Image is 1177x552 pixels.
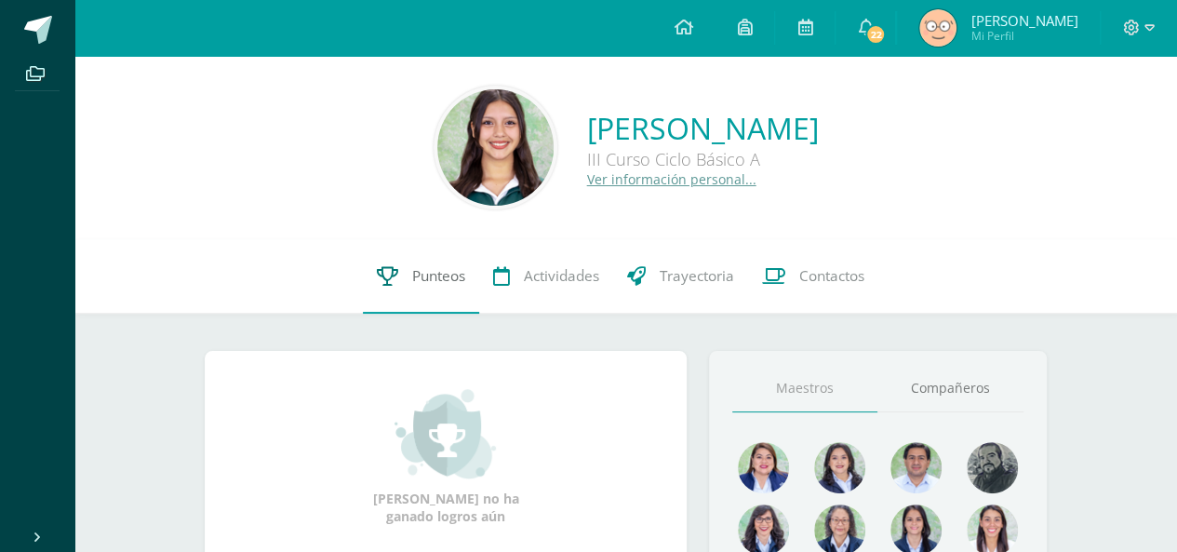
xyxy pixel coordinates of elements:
div: [PERSON_NAME] no ha ganado logros aún [353,387,539,525]
a: Ver información personal... [587,170,756,188]
img: 135afc2e3c36cc19cf7f4a6ffd4441d1.png [738,442,789,493]
span: Punteos [412,266,465,286]
img: 1e7bfa517bf798cc96a9d855bf172288.png [890,442,942,493]
img: 45e5189d4be9c73150df86acb3c68ab9.png [814,442,865,493]
img: 4179e05c207095638826b52d0d6e7b97.png [967,442,1018,493]
img: 659e2ed22ed60f96813e7305302bf876.png [919,9,956,47]
span: 22 [865,24,886,45]
div: III Curso Ciclo Básico A [587,148,819,170]
span: Contactos [799,266,864,286]
a: [PERSON_NAME] [587,108,819,148]
a: Contactos [748,239,878,314]
a: Punteos [363,239,479,314]
span: Actividades [524,266,599,286]
img: 804294de80b02a4bbd4d3562ab0912e7.png [437,89,554,206]
span: [PERSON_NAME] [970,11,1077,30]
a: Actividades [479,239,613,314]
span: Mi Perfil [970,28,1077,44]
span: Trayectoria [660,266,734,286]
img: achievement_small.png [395,387,496,480]
a: Maestros [732,365,878,412]
a: Trayectoria [613,239,748,314]
a: Compañeros [877,365,1023,412]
